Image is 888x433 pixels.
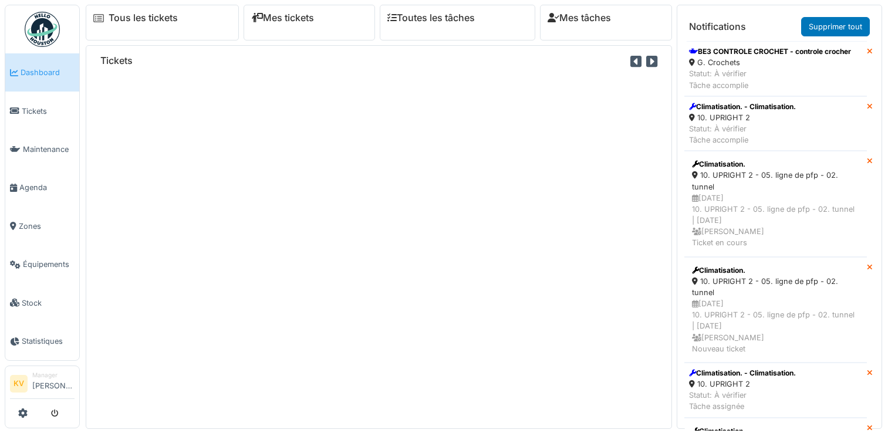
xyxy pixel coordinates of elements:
a: Climatisation. - Climatisation. 10. UPRIGHT 2 Statut: À vérifierTâche assignée [684,363,867,418]
div: Climatisation. - Climatisation. [689,102,796,112]
a: Zones [5,207,79,245]
li: [PERSON_NAME] [32,371,75,396]
span: Maintenance [23,144,75,155]
h6: Notifications [689,21,746,32]
a: Tous les tickets [109,12,178,23]
span: Agenda [19,182,75,193]
a: Supprimer tout [801,17,870,36]
div: 10. UPRIGHT 2 - 05. ligne de pfp - 02. tunnel [692,170,859,192]
div: G. Crochets [689,57,851,68]
span: Tickets [22,106,75,117]
a: Toutes les tâches [387,12,475,23]
div: Climatisation. - Climatisation. [689,368,796,378]
a: Dashboard [5,53,79,92]
a: Mes tâches [548,12,611,23]
a: Tickets [5,92,79,130]
a: Mes tickets [251,12,314,23]
div: Statut: À vérifier Tâche accomplie [689,68,851,90]
span: Équipements [23,259,75,270]
li: KV [10,375,28,393]
h6: Tickets [100,55,133,66]
span: Dashboard [21,67,75,78]
a: Climatisation. 10. UPRIGHT 2 - 05. ligne de pfp - 02. tunnel [DATE]10. UPRIGHT 2 - 05. ligne de p... [684,257,867,363]
div: Climatisation. [692,265,859,276]
div: 10. UPRIGHT 2 [689,112,796,123]
a: Maintenance [5,130,79,168]
a: Agenda [5,168,79,207]
a: KV Manager[PERSON_NAME] [10,371,75,399]
div: Statut: À vérifier Tâche accomplie [689,123,796,146]
div: 10. UPRIGHT 2 - 05. ligne de pfp - 02. tunnel [692,276,859,298]
span: Statistiques [22,336,75,347]
div: Statut: À vérifier Tâche assignée [689,390,796,412]
div: BE3 CONTROLE CROCHET - controle crocher [689,46,851,57]
a: Statistiques [5,322,79,360]
a: Équipements [5,245,79,283]
div: 10. UPRIGHT 2 [689,378,796,390]
div: Climatisation. [692,159,859,170]
div: Manager [32,371,75,380]
span: Zones [19,221,75,232]
a: BE3 CONTROLE CROCHET - controle crocher G. Crochets Statut: À vérifierTâche accomplie [684,41,867,96]
a: Stock [5,283,79,322]
img: Badge_color-CXgf-gQk.svg [25,12,60,47]
div: [DATE] 10. UPRIGHT 2 - 05. ligne de pfp - 02. tunnel | [DATE] [PERSON_NAME] Ticket en cours [692,192,859,249]
div: [DATE] 10. UPRIGHT 2 - 05. ligne de pfp - 02. tunnel | [DATE] [PERSON_NAME] Nouveau ticket [692,298,859,354]
span: Stock [22,297,75,309]
a: Climatisation. 10. UPRIGHT 2 - 05. ligne de pfp - 02. tunnel [DATE]10. UPRIGHT 2 - 05. ligne de p... [684,151,867,256]
a: Climatisation. - Climatisation. 10. UPRIGHT 2 Statut: À vérifierTâche accomplie [684,96,867,151]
